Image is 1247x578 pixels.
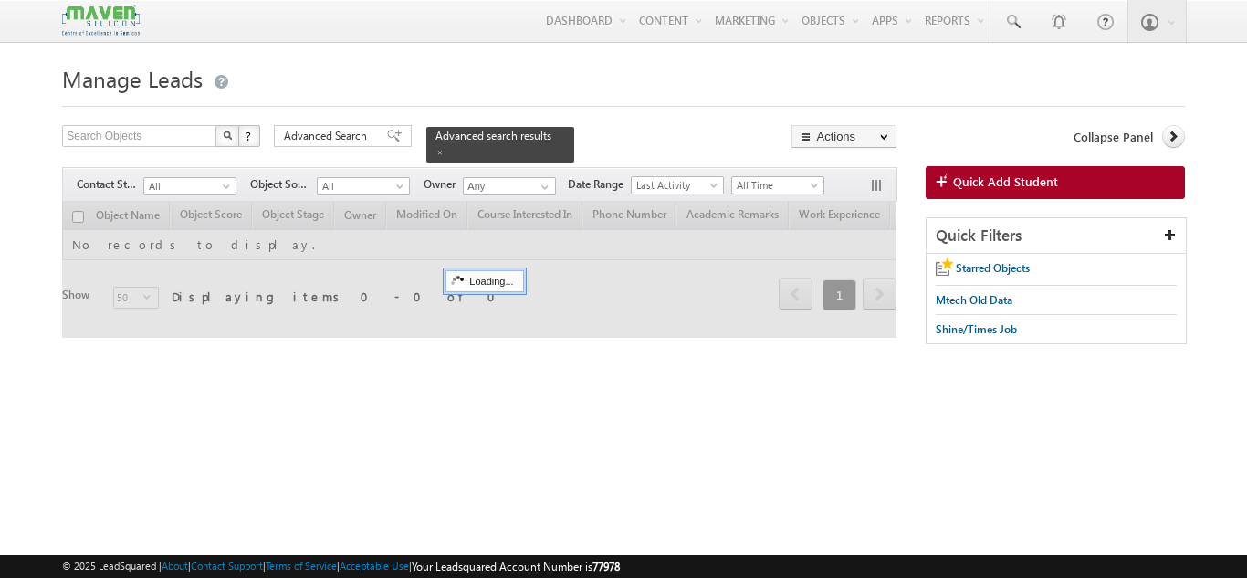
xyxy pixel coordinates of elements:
[223,131,232,140] img: Search
[162,560,188,572] a: About
[1074,129,1153,145] span: Collapse Panel
[424,176,463,193] span: Owner
[927,218,1186,254] div: Quick Filters
[445,270,523,292] div: Loading...
[340,560,409,572] a: Acceptable Use
[284,128,372,144] span: Advanced Search
[250,176,317,193] span: Object Source
[956,261,1030,275] span: Starred Objects
[246,128,254,143] span: ?
[568,176,631,193] span: Date Range
[144,178,231,194] span: All
[191,560,263,572] a: Contact Support
[631,176,724,194] a: Last Activity
[77,176,143,193] span: Contact Stage
[62,5,139,37] img: Custom Logo
[62,64,203,93] span: Manage Leads
[592,560,620,573] span: 77978
[318,178,404,194] span: All
[632,177,718,194] span: Last Activity
[531,178,554,196] a: Show All Items
[238,125,260,147] button: ?
[731,176,824,194] a: All Time
[791,125,896,148] button: Actions
[463,177,556,195] input: Type to Search
[412,560,620,573] span: Your Leadsquared Account Number is
[953,173,1058,190] span: Quick Add Student
[435,129,551,142] span: Advanced search results
[143,177,236,195] a: All
[936,293,1012,307] span: Mtech Old Data
[936,322,1017,336] span: Shine/Times Job
[62,558,620,575] span: © 2025 LeadSquared | | | | |
[732,177,819,194] span: All Time
[266,560,337,572] a: Terms of Service
[926,166,1185,199] a: Quick Add Student
[317,177,410,195] a: All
